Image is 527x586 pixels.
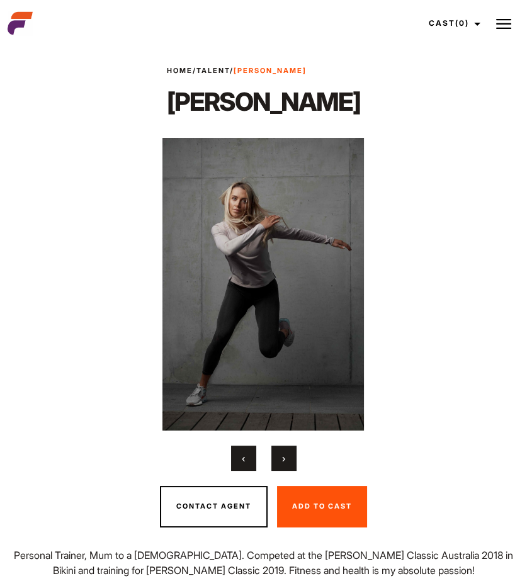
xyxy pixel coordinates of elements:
p: Personal Trainer, Mum to a [DEMOGRAPHIC_DATA]. Competed at the [PERSON_NAME] Classic Australia 20... [8,548,519,578]
img: cropped-aefm-brand-fav-22-square.png [8,11,33,36]
h1: [PERSON_NAME] [167,86,360,118]
span: Previous [242,452,245,465]
span: Next [282,452,285,465]
span: / / [167,65,307,76]
button: Contact Agent [160,486,268,527]
button: Add To Cast [277,486,367,527]
strong: [PERSON_NAME] [234,66,307,75]
a: Home [167,66,193,75]
span: Add To Cast [292,502,352,510]
a: Cast(0) [417,6,488,40]
span: (0) [455,18,469,28]
a: Talent [196,66,230,75]
img: Burger icon [496,16,511,31]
